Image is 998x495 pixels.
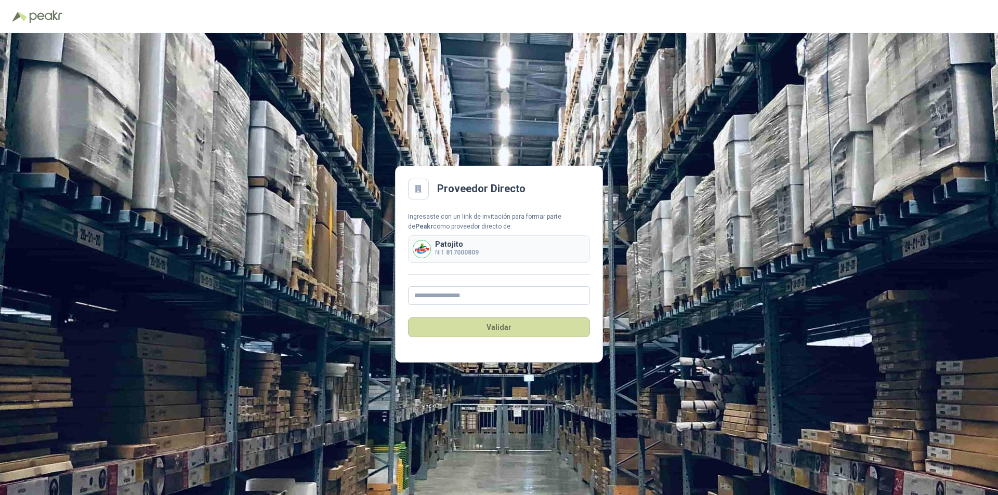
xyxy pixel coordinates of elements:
[446,249,479,256] b: 817000809
[29,10,62,23] img: Peakr
[415,223,433,230] b: Peakr
[435,240,479,248] p: Patojito
[12,11,27,22] img: Logo
[408,317,590,337] button: Validar
[413,240,430,258] img: Company Logo
[437,181,526,197] h2: Proveedor Directo
[435,248,479,258] p: NIT
[408,212,590,232] div: Ingresaste con un link de invitación para formar parte de como proveedor directo de:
